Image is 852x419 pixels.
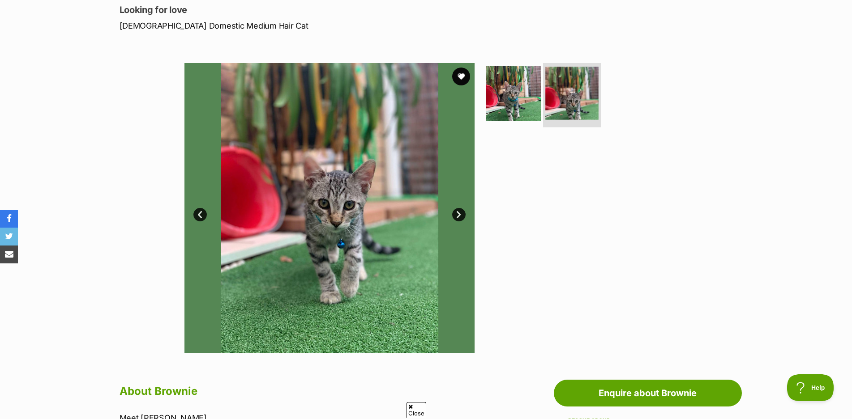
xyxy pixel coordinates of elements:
img: Photo of Brownie [486,66,541,121]
img: Photo of Brownie [545,67,599,120]
a: Enquire about Brownie [554,380,742,406]
a: Next [452,208,466,221]
iframe: Help Scout Beacon - Open [787,374,834,401]
h2: About Brownie [120,381,489,401]
img: Photo of Brownie [184,63,475,353]
button: favourite [452,68,470,85]
p: Looking for love [120,4,498,16]
a: Prev [193,208,207,221]
span: Close [407,402,426,418]
p: [DEMOGRAPHIC_DATA] Domestic Medium Hair Cat [120,20,498,32]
